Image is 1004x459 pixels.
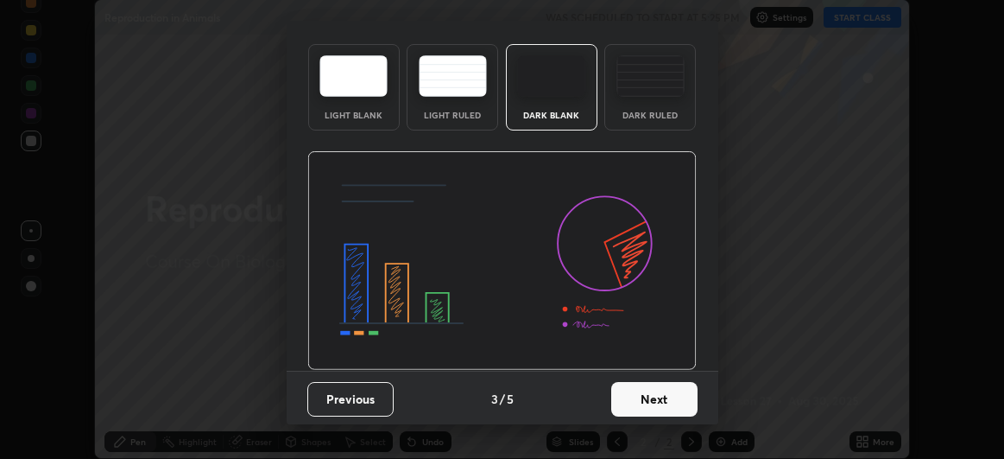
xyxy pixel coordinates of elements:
h4: 5 [507,390,514,408]
img: darkRuledTheme.de295e13.svg [616,55,685,97]
div: Light Blank [319,111,388,119]
img: lightRuledTheme.5fabf969.svg [419,55,487,97]
h4: / [500,390,505,408]
div: Dark Ruled [616,111,685,119]
div: Light Ruled [418,111,487,119]
img: darkTheme.f0cc69e5.svg [517,55,585,97]
img: lightTheme.e5ed3b09.svg [319,55,388,97]
div: Dark Blank [517,111,586,119]
h4: 3 [491,390,498,408]
button: Previous [307,382,394,417]
button: Next [611,382,698,417]
img: darkThemeBanner.d06ce4a2.svg [307,151,697,371]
